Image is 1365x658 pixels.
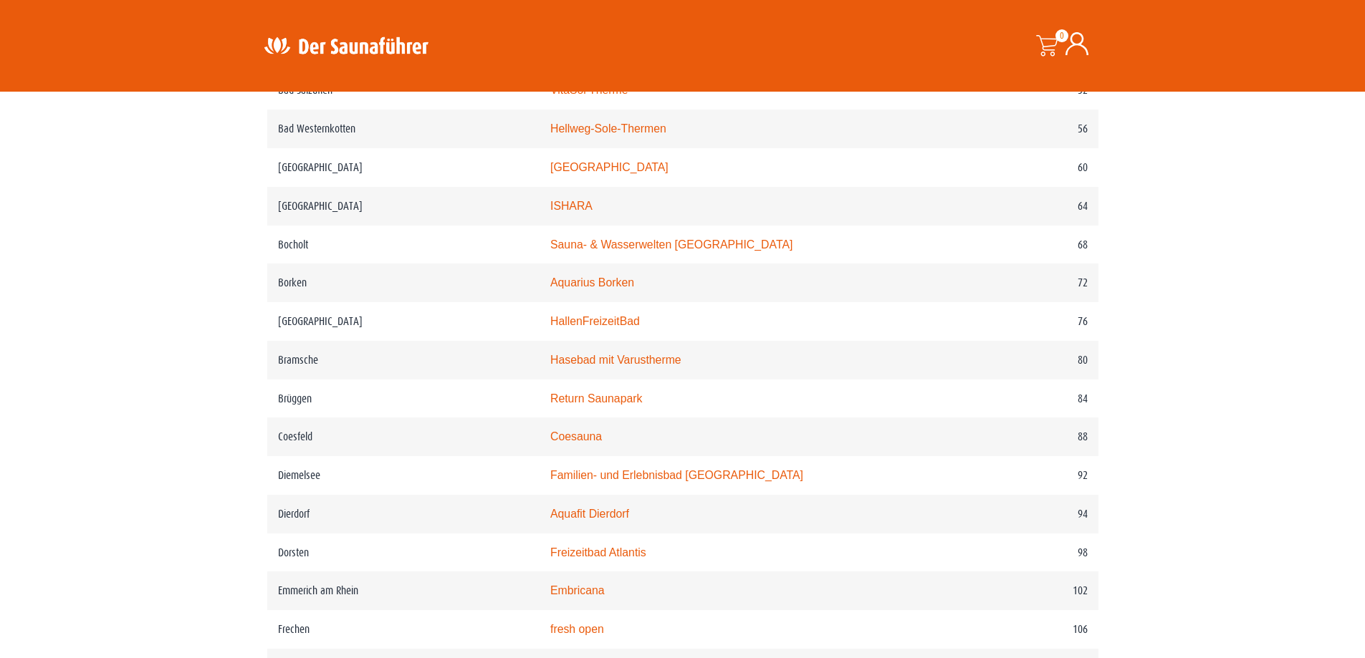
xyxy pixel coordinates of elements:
td: 106 [949,610,1098,649]
a: ISHARA [550,200,593,212]
td: Emmerich am Rhein [267,571,540,610]
a: Aquarius Borken [550,276,634,289]
a: Sauna- & Wasserwelten [GEOGRAPHIC_DATA] [550,238,792,251]
td: Bocholt [267,226,540,264]
td: 60 [949,148,1098,187]
a: Embricana [550,584,605,596]
span: 0 [1055,29,1068,42]
td: 68 [949,226,1098,264]
td: Diemelsee [267,456,540,495]
td: 88 [949,417,1098,456]
td: Bramsche [267,341,540,379]
td: 102 [949,571,1098,610]
td: 80 [949,341,1098,379]
a: [GEOGRAPHIC_DATA] [550,161,669,173]
a: Coesauna [550,430,602,442]
td: 72 [949,263,1098,302]
td: Brüggen [267,379,540,418]
td: [GEOGRAPHIC_DATA] [267,302,540,341]
td: 98 [949,533,1098,572]
td: Bad Westernkotten [267,110,540,148]
td: 76 [949,302,1098,341]
td: 92 [949,456,1098,495]
td: Dorsten [267,533,540,572]
a: HallenFreizeitBad [550,315,640,327]
a: Return Saunapark [550,392,642,405]
td: Borken [267,263,540,302]
td: 94 [949,495,1098,533]
a: Hellweg-Sole-Thermen [550,122,666,135]
td: 64 [949,187,1098,226]
td: 84 [949,379,1098,418]
a: Aquafit Dierdorf [550,508,629,520]
td: Coesfeld [267,417,540,456]
a: fresh open [550,623,604,635]
td: [GEOGRAPHIC_DATA] [267,148,540,187]
td: 56 [949,110,1098,148]
td: Dierdorf [267,495,540,533]
a: Hasebad mit Varustherme [550,354,681,366]
td: [GEOGRAPHIC_DATA] [267,187,540,226]
a: Familien- und Erlebnisbad [GEOGRAPHIC_DATA] [550,469,803,481]
a: Freizeitbad Atlantis [550,546,646,558]
td: Frechen [267,610,540,649]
